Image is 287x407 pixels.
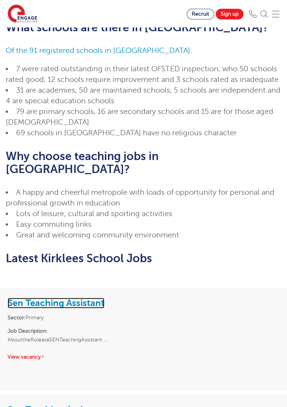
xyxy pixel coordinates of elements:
span: Lots of leisure, cultural and sporting activities [16,209,172,218]
span: 69 schools in [GEOGRAPHIC_DATA] have no religious character [16,128,237,137]
span: Recruit [192,11,209,17]
a: Sen Teaching Assistant [8,298,104,308]
a: View vacancy [8,354,45,360]
span: Great and welcoming community environment [16,231,179,239]
li: Primary [8,313,279,322]
span: 31 are academies, 50 are maintained schools, 5 schools are independent and 4 are special educatio... [6,86,281,105]
span: 7 were rated outstanding in their latest OFSTED inspection, who 50 schools rated good, 12 schools... [6,64,279,84]
img: Engage Education [8,5,37,24]
a: Recruit [187,9,214,19]
a: Of the 91 registered schools in [GEOGRAPHIC_DATA]: [6,46,192,55]
strong: Sector: [8,315,26,320]
p: AbouttheRoleasaSENTeachingAssistant … [8,327,279,344]
span: Why choose teaching jobs in [GEOGRAPHIC_DATA]? [6,150,159,176]
img: Phone [249,10,257,18]
span: 79 are primary schools, 16 are secondary schools and 15 are for those aged [DEMOGRAPHIC_DATA] [6,107,273,127]
strong: Job Description: [8,328,48,334]
img: Mobile Menu [272,10,279,18]
span: A happy and cheerful metropole with loads of opportunity for personal and professional growth in ... [6,188,274,207]
a: Sign up [216,9,244,19]
h2: Latest Kirklees School Jobs [6,252,281,265]
img: Search [260,10,268,18]
span: Easy commuting links [16,220,91,229]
